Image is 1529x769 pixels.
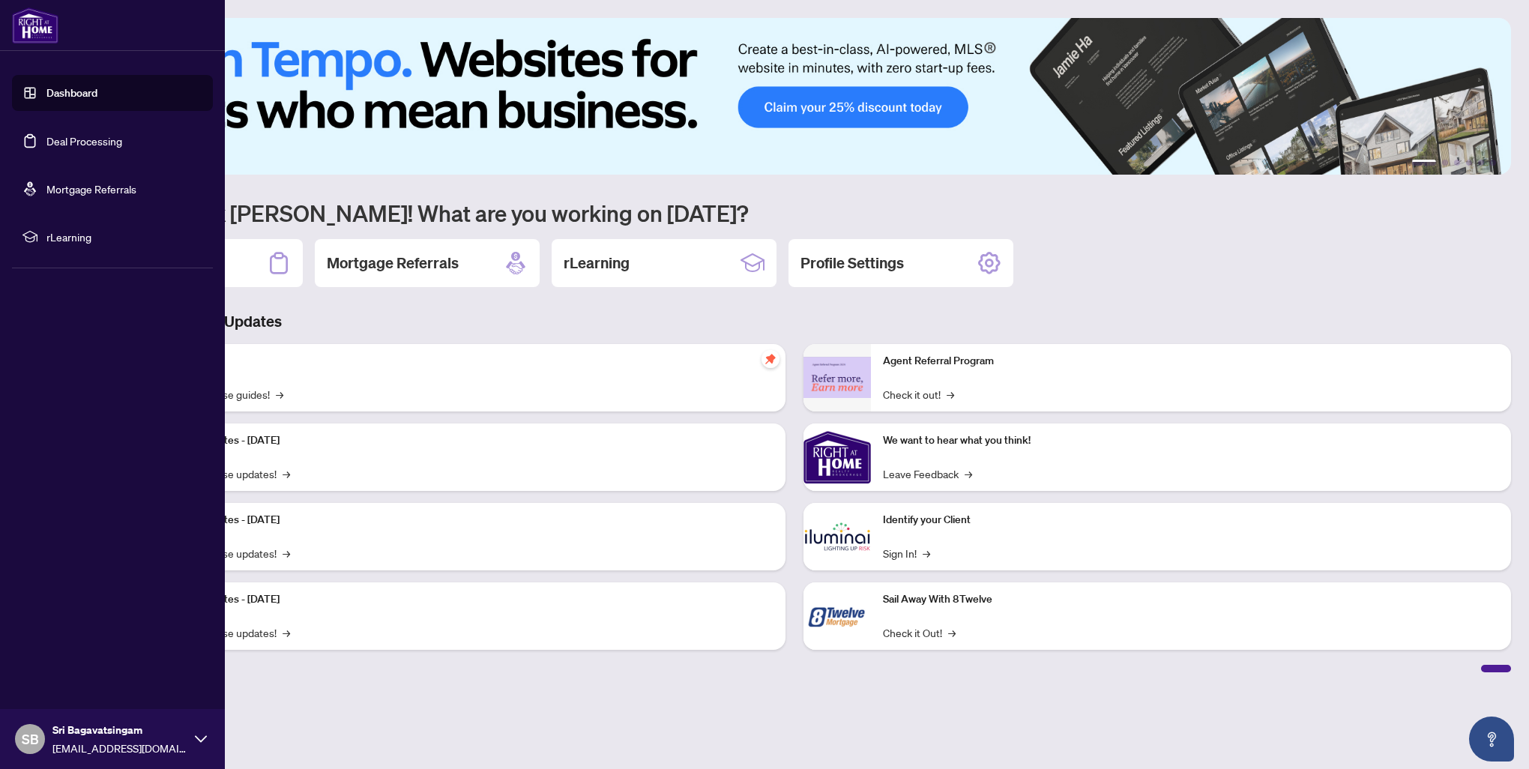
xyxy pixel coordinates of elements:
[276,386,283,402] span: →
[803,357,871,398] img: Agent Referral Program
[883,353,1499,370] p: Agent Referral Program
[283,465,290,482] span: →
[22,729,39,750] span: SB
[803,582,871,650] img: Sail Away With 8Twelve
[948,624,956,641] span: →
[883,386,954,402] a: Check it out!→
[46,86,97,100] a: Dashboard
[947,386,954,402] span: →
[1412,160,1436,166] button: 1
[327,253,459,274] h2: Mortgage Referrals
[157,353,773,370] p: Self-Help
[800,253,904,274] h2: Profile Settings
[12,7,58,43] img: logo
[157,432,773,449] p: Platform Updates - [DATE]
[52,740,187,756] span: [EMAIL_ADDRESS][DOMAIN_NAME]
[283,624,290,641] span: →
[1442,160,1448,166] button: 2
[965,465,972,482] span: →
[157,512,773,528] p: Platform Updates - [DATE]
[923,545,930,561] span: →
[883,545,930,561] a: Sign In!→
[46,182,136,196] a: Mortgage Referrals
[883,624,956,641] a: Check it Out!→
[883,591,1499,608] p: Sail Away With 8Twelve
[78,18,1511,175] img: Slide 0
[883,512,1499,528] p: Identify your Client
[157,591,773,608] p: Platform Updates - [DATE]
[883,432,1499,449] p: We want to hear what you think!
[46,134,122,148] a: Deal Processing
[803,423,871,491] img: We want to hear what you think!
[1478,160,1484,166] button: 5
[52,722,187,738] span: Sri Bagavatsingam
[883,465,972,482] a: Leave Feedback→
[1469,717,1514,762] button: Open asap
[1466,160,1472,166] button: 4
[78,311,1511,332] h3: Brokerage & Industry Updates
[1490,160,1496,166] button: 6
[78,199,1511,227] h1: Welcome back [PERSON_NAME]! What are you working on [DATE]?
[1454,160,1460,166] button: 3
[803,503,871,570] img: Identify your Client
[283,545,290,561] span: →
[564,253,630,274] h2: rLearning
[762,350,779,368] span: pushpin
[46,229,202,245] span: rLearning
